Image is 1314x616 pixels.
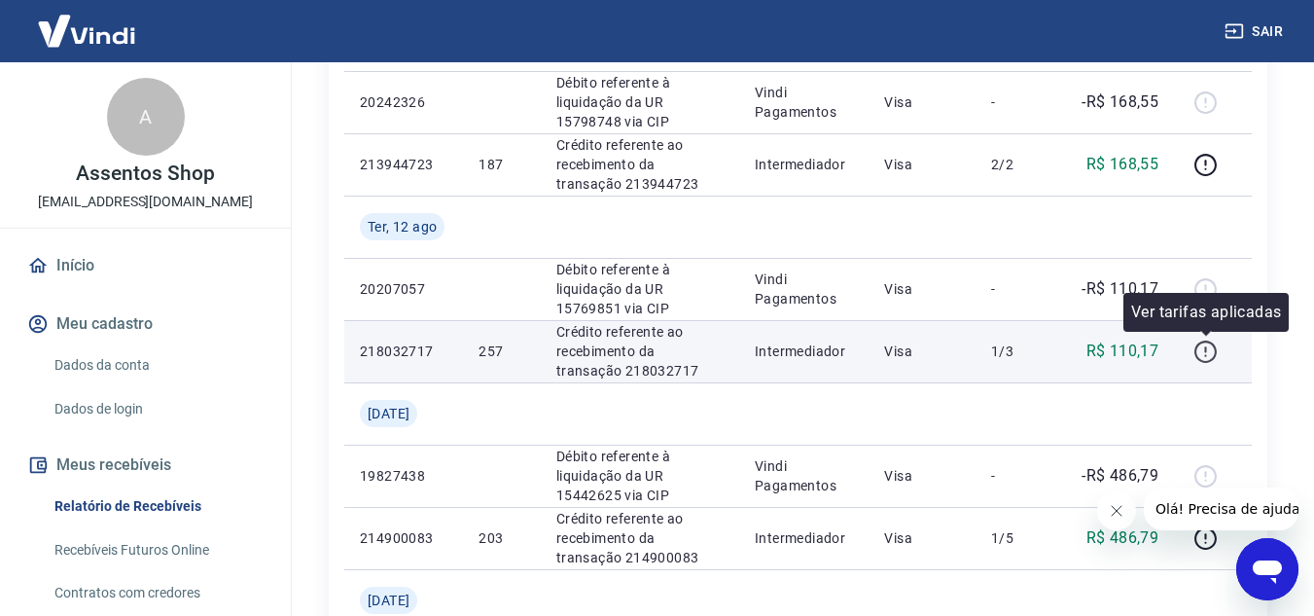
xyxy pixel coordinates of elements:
a: Recebíveis Futuros Online [47,530,267,570]
p: -R$ 110,17 [1082,277,1158,301]
p: 214900083 [360,528,447,548]
p: 257 [479,342,524,361]
p: 2/2 [991,155,1048,174]
a: Início [23,244,267,287]
p: Débito referente à liquidação da UR 15798748 via CIP [556,73,724,131]
p: Vindi Pagamentos [755,270,853,308]
p: Visa [884,342,960,361]
p: Visa [884,279,960,299]
p: Intermediador [755,155,853,174]
p: [EMAIL_ADDRESS][DOMAIN_NAME] [38,192,253,212]
p: Débito referente à liquidação da UR 15769851 via CIP [556,260,724,318]
p: - [991,92,1048,112]
p: Assentos Shop [76,163,214,184]
a: Relatório de Recebíveis [47,487,267,526]
a: Dados de login [47,389,267,429]
span: Olá! Precisa de ajuda? [12,14,163,29]
button: Meu cadastro [23,303,267,345]
p: Visa [884,466,960,486]
p: -R$ 486,79 [1082,464,1158,488]
p: Visa [884,528,960,548]
p: 218032717 [360,342,447,361]
p: Crédito referente ao recebimento da transação 214900083 [556,509,724,567]
p: - [991,466,1048,486]
p: Intermediador [755,528,853,548]
p: R$ 110,17 [1086,340,1159,363]
span: [DATE] [368,591,409,610]
span: Ter, 12 ago [368,217,437,236]
p: 1/3 [991,342,1048,361]
p: Visa [884,155,960,174]
iframe: Botão para abrir a janela de mensagens [1236,538,1298,600]
p: -R$ 168,55 [1082,91,1158,114]
p: Débito referente à liquidação da UR 15442625 via CIP [556,447,724,505]
p: R$ 168,55 [1086,153,1159,176]
button: Meus recebíveis [23,444,267,487]
p: Crédito referente ao recebimento da transação 218032717 [556,322,724,380]
div: A [107,78,185,156]
p: 19827438 [360,466,447,486]
p: Intermediador [755,342,853,361]
p: 203 [479,528,524,548]
iframe: Fechar mensagem [1097,491,1136,530]
button: Sair [1221,14,1291,50]
p: 1/5 [991,528,1048,548]
iframe: Mensagem da empresa [1144,488,1298,530]
img: Vindi [23,1,150,60]
p: Visa [884,92,960,112]
a: Dados da conta [47,345,267,385]
p: 187 [479,155,524,174]
p: - [991,279,1048,299]
p: Ver tarifas aplicadas [1131,301,1281,324]
p: 20242326 [360,92,447,112]
p: R$ 486,79 [1086,526,1159,550]
p: Vindi Pagamentos [755,456,853,495]
p: 20207057 [360,279,447,299]
p: Crédito referente ao recebimento da transação 213944723 [556,135,724,194]
span: [DATE] [368,404,409,423]
p: Vindi Pagamentos [755,83,853,122]
p: 213944723 [360,155,447,174]
a: Contratos com credores [47,573,267,613]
